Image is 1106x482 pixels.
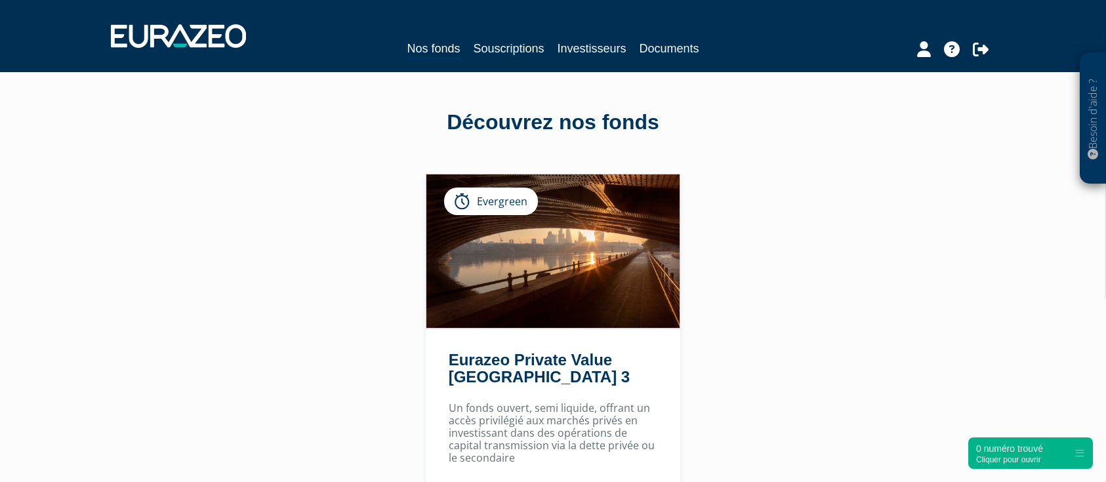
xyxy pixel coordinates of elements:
[426,174,680,328] img: Eurazeo Private Value Europe 3
[407,39,460,60] a: Nos fonds
[640,39,699,58] a: Documents
[1086,60,1101,178] p: Besoin d'aide ?
[179,108,927,138] div: Découvrez nos fonds
[449,351,630,386] a: Eurazeo Private Value [GEOGRAPHIC_DATA] 3
[473,39,544,58] a: Souscriptions
[558,39,626,58] a: Investisseurs
[449,402,658,465] p: Un fonds ouvert, semi liquide, offrant un accès privilégié aux marchés privés en investissant dan...
[111,24,246,48] img: 1732889491-logotype_eurazeo_blanc_rvb.png
[444,188,538,215] div: Evergreen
